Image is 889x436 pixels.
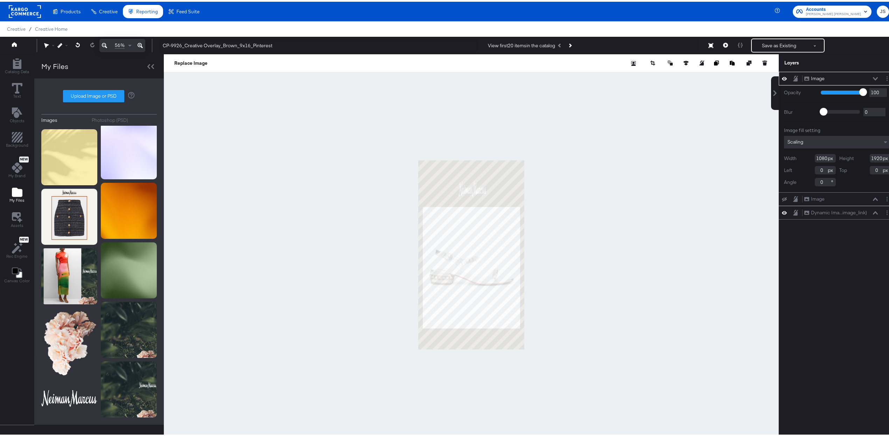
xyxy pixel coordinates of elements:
[99,7,118,13] span: Creative
[784,177,797,184] label: Angle
[793,4,871,16] button: Accounts[PERSON_NAME] [PERSON_NAME]
[7,25,26,30] span: Creative
[174,58,208,65] button: Replace Image
[730,58,737,65] button: Paste image
[41,115,86,122] button: Images
[784,88,815,94] label: Opacity
[92,115,157,122] button: Photoshop (PSD)
[804,194,825,201] button: Image
[631,59,636,64] svg: Remove background
[5,67,29,73] span: Catalog Data
[714,58,721,65] button: Copy image
[19,155,29,160] span: New
[115,40,125,47] span: 56%
[6,252,28,257] span: Rec Engine
[41,60,68,70] div: My Files
[839,165,847,172] label: Top
[784,107,815,114] label: Blur
[1,55,33,75] button: Add Rectangle
[8,171,26,177] span: My Brand
[877,4,889,16] button: JS
[804,73,825,81] button: Image
[9,196,24,201] span: My Files
[136,7,158,13] span: Reporting
[811,74,825,80] div: Image
[811,194,825,201] div: Image
[784,165,792,172] label: Left
[565,37,575,50] button: Next Product
[13,92,21,97] span: Text
[4,153,30,179] button: NewMy Brand
[806,4,861,12] span: Accounts
[787,137,803,143] span: Scaling
[4,276,30,282] span: Canvas Color
[714,59,719,64] svg: Copy image
[880,6,886,14] span: JS
[2,233,32,259] button: NewRec Engine
[6,141,28,146] span: Background
[6,104,29,124] button: Add Text
[839,153,854,160] label: Height
[811,208,867,214] div: Dynamic Ima...image_link)
[61,7,80,13] span: Products
[5,184,29,204] button: Add Files
[806,10,861,15] span: [PERSON_NAME] [PERSON_NAME]
[11,221,23,227] span: Assets
[8,79,27,99] button: Text
[488,41,555,47] div: View first 20 items in the catalog
[784,58,856,64] div: Layers
[176,7,199,13] span: Feed Suite
[10,116,24,122] span: Objects
[752,37,806,50] button: Save as Existing
[730,59,735,64] svg: Paste image
[26,25,35,30] span: /
[804,207,867,215] button: Dynamic Ima...image_link)
[2,129,33,149] button: Add Rectangle
[7,208,28,229] button: Assets
[784,153,797,160] label: Width
[35,25,68,30] a: Creative Home
[41,115,57,122] div: Images
[92,115,128,122] div: Photoshop (PSD)
[19,236,29,240] span: New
